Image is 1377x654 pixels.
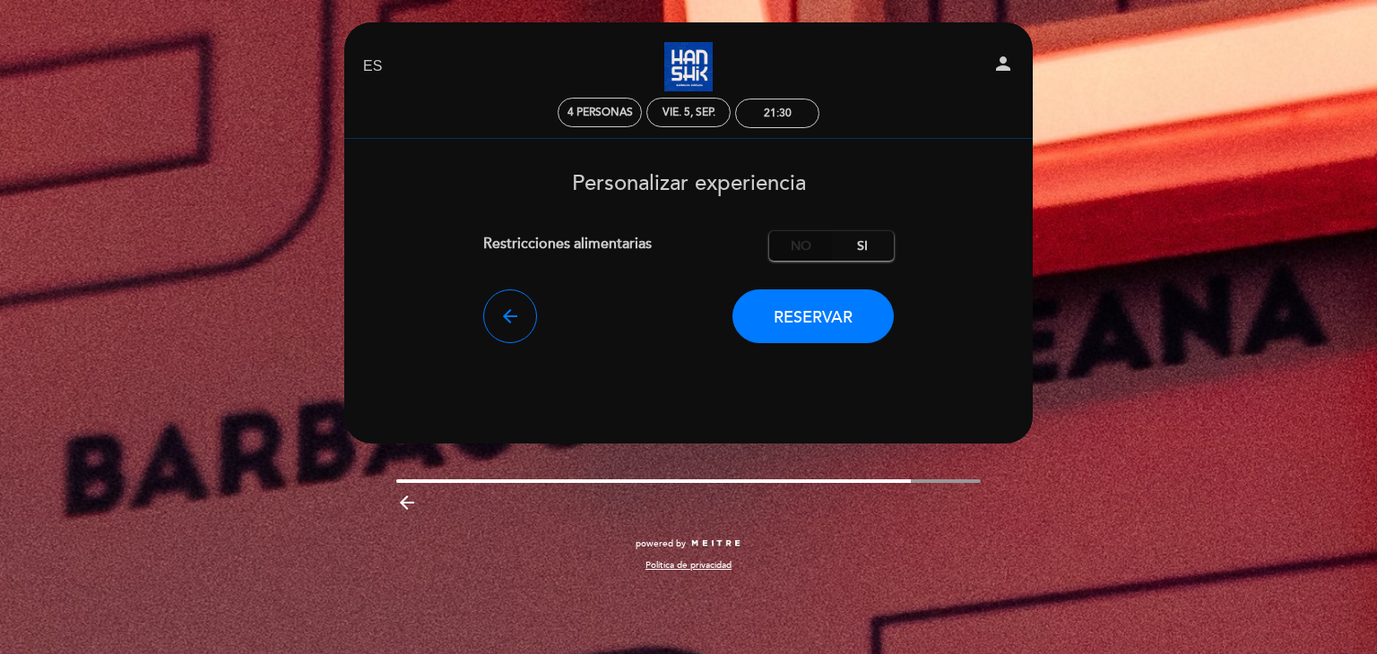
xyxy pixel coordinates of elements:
[774,307,853,327] span: Reservar
[636,538,686,550] span: powered by
[636,538,741,550] a: powered by
[576,42,801,91] a: Hanshik BBQ
[690,539,741,548] img: MEITRE
[732,289,894,343] button: Reservar
[764,107,792,120] div: 21:30
[663,106,715,119] div: vie. 5, sep.
[483,289,537,343] button: arrow_back
[572,170,806,196] span: Personalizar experiencia
[992,53,1014,74] i: person
[645,559,732,572] a: Política de privacidad
[396,492,418,513] i: arrow_backward
[769,231,832,261] label: No
[483,231,770,261] div: Restricciones alimentarias
[992,53,1014,81] button: person
[567,106,633,119] span: 4 personas
[499,305,521,327] i: arrow_back
[831,231,894,261] label: Si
